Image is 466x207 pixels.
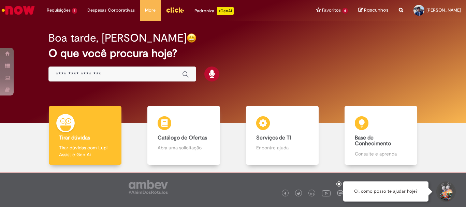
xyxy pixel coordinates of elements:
[426,7,461,13] span: [PERSON_NAME]
[322,189,331,197] img: logo_footer_youtube.png
[158,144,209,151] p: Abra uma solicitação
[332,106,430,165] a: Base de Conhecimento Consulte e aprenda
[145,7,156,14] span: More
[129,180,168,194] img: logo_footer_ambev_rotulo_gray.png
[158,134,207,141] b: Catálogo de Ofertas
[166,5,184,15] img: click_logo_yellow_360x200.png
[256,134,291,141] b: Serviços de TI
[256,144,308,151] p: Encontre ajuda
[194,7,234,15] div: Padroniza
[310,192,314,196] img: logo_footer_linkedin.png
[233,106,332,165] a: Serviços de TI Encontre ajuda
[355,150,407,157] p: Consulte e aprenda
[36,106,134,165] a: Tirar dúvidas Tirar dúvidas com Lupi Assist e Gen Ai
[47,7,71,14] span: Requisições
[48,32,187,44] h2: Boa tarde, [PERSON_NAME]
[187,33,196,43] img: happy-face.png
[435,181,456,202] button: Iniciar Conversa de Suporte
[217,7,234,15] p: +GenAi
[337,190,343,196] img: logo_footer_workplace.png
[322,7,341,14] span: Favoritos
[358,7,389,14] a: Rascunhos
[342,8,348,14] span: 6
[134,106,233,165] a: Catálogo de Ofertas Abra uma solicitação
[364,7,389,13] span: Rascunhos
[283,192,287,195] img: logo_footer_facebook.png
[72,8,77,14] span: 1
[355,134,391,147] b: Base de Conhecimento
[59,144,111,158] p: Tirar dúvidas com Lupi Assist e Gen Ai
[297,192,300,195] img: logo_footer_twitter.png
[59,134,90,141] b: Tirar dúvidas
[87,7,135,14] span: Despesas Corporativas
[1,3,36,17] img: ServiceNow
[48,47,418,59] h2: O que você procura hoje?
[343,181,428,202] div: Oi, como posso te ajudar hoje?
